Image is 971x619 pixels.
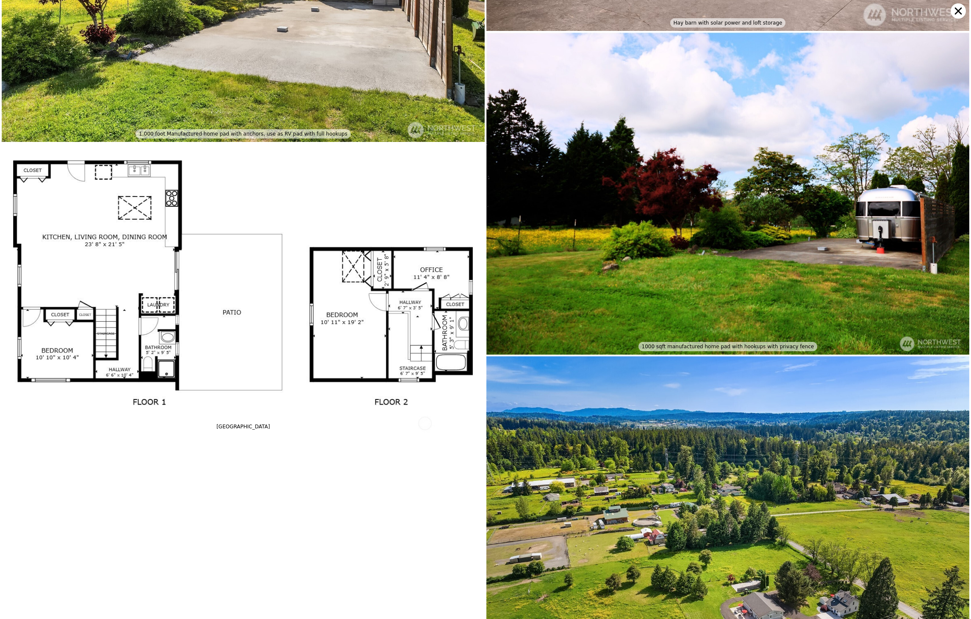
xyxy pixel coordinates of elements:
[136,129,351,139] div: 1,000 foot Manufactured home pad with anchors, use as RV pad with full hookups
[2,144,485,435] img: Main House
[486,33,969,355] img: 1000 sqft manufactured home pad with hookups with privacy fence
[213,422,273,431] div: [GEOGRAPHIC_DATA]
[670,18,786,28] div: Hay barn with solar power and loft storage
[638,342,818,351] div: 1000 sqft manufactured home pad with hookups with privacy fence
